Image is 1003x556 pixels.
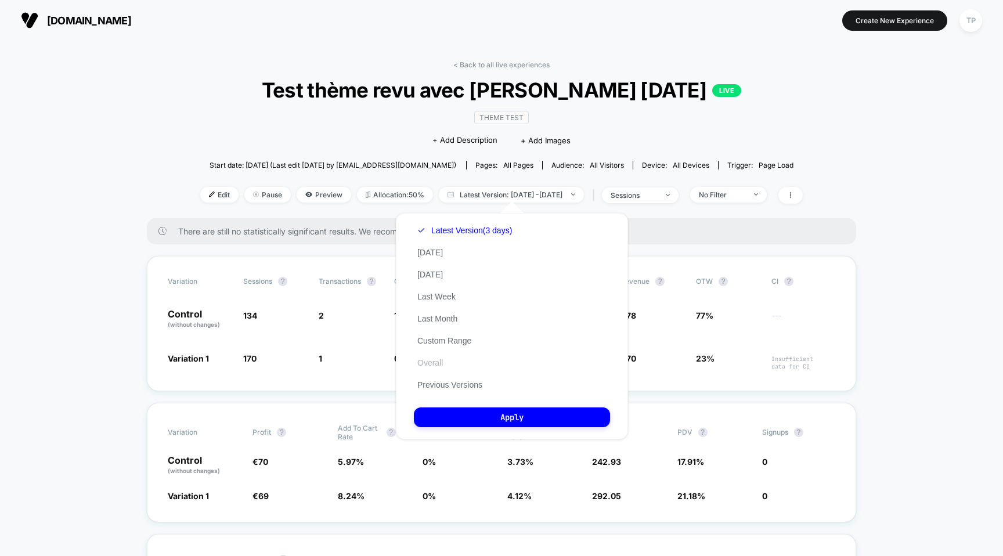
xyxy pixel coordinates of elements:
[771,277,835,286] span: CI
[521,136,571,145] span: + Add Images
[759,161,793,169] span: Page Load
[719,277,728,286] button: ?
[47,15,131,27] span: [DOMAIN_NAME]
[474,111,529,124] span: Theme Test
[611,191,657,200] div: sessions
[414,380,486,390] button: Previous Versions
[762,457,767,467] span: 0
[17,11,135,30] button: [DOMAIN_NAME]
[423,457,436,467] span: 0 %
[210,161,456,169] span: Start date: [DATE] (Last edit [DATE] by [EMAIL_ADDRESS][DOMAIN_NAME])
[762,491,767,501] span: 0
[673,161,709,169] span: all devices
[414,225,515,236] button: Latest Version(3 days)
[551,161,624,169] div: Audience:
[698,428,708,437] button: ?
[258,491,269,501] span: 69
[475,161,533,169] div: Pages:
[696,277,760,286] span: OTW
[168,277,232,286] span: Variation
[168,467,220,474] span: (without changes)
[432,135,497,146] span: + Add Description
[696,311,713,320] span: 77%
[319,277,361,286] span: Transactions
[209,192,215,197] img: edit
[200,187,239,203] span: Edit
[277,428,286,437] button: ?
[168,321,220,328] span: (without changes)
[414,247,446,258] button: [DATE]
[338,457,364,467] span: 5.97 %
[168,309,232,329] p: Control
[168,353,209,363] span: Variation 1
[414,335,475,346] button: Custom Range
[252,457,268,467] span: €
[21,12,38,29] img: Visually logo
[168,456,241,475] p: Control
[762,428,788,436] span: Signups
[357,187,433,203] span: Allocation: 50%
[338,491,365,501] span: 8.24 %
[784,277,793,286] button: ?
[252,491,269,501] span: €
[677,491,705,501] span: 21.18 %
[590,187,602,204] span: |
[367,277,376,286] button: ?
[727,161,793,169] div: Trigger:
[414,407,610,427] button: Apply
[253,192,259,197] img: end
[590,161,624,169] span: All Visitors
[666,194,670,196] img: end
[655,277,665,286] button: ?
[507,491,532,501] span: 4.12 %
[319,353,322,363] span: 1
[278,277,287,286] button: ?
[366,192,370,198] img: rebalance
[414,358,446,368] button: Overall
[771,355,835,370] span: Insufficient data for CI
[677,457,704,467] span: 17.91 %
[696,353,715,363] span: 23%
[439,187,584,203] span: Latest Version: [DATE] - [DATE]
[243,277,272,286] span: Sessions
[414,291,459,302] button: Last Week
[699,190,745,199] div: No Filter
[956,9,986,33] button: TP
[959,9,982,32] div: TP
[243,311,257,320] span: 134
[592,491,621,501] span: 292.05
[453,60,550,69] a: < Back to all live experiences
[414,269,446,280] button: [DATE]
[319,311,324,320] span: 2
[592,457,621,467] span: 242.93
[712,84,741,97] p: LIVE
[754,193,758,196] img: end
[297,187,351,203] span: Preview
[338,424,381,441] span: Add To Cart Rate
[414,313,461,324] button: Last Month
[243,353,257,363] span: 170
[244,187,291,203] span: Pause
[507,457,533,467] span: 3.73 %
[503,161,533,169] span: all pages
[771,312,835,329] span: ---
[842,10,947,31] button: Create New Experience
[252,428,271,436] span: Profit
[258,457,268,467] span: 70
[794,428,803,437] button: ?
[448,192,454,197] img: calendar
[168,424,232,441] span: Variation
[168,491,209,501] span: Variation 1
[423,491,436,501] span: 0 %
[571,193,575,196] img: end
[178,226,833,236] span: There are still no statistically significant results. We recommend waiting a few more days
[677,428,692,436] span: PDV
[230,78,773,102] span: Test thème revu avec [PERSON_NAME] [DATE]
[633,161,718,169] span: Device:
